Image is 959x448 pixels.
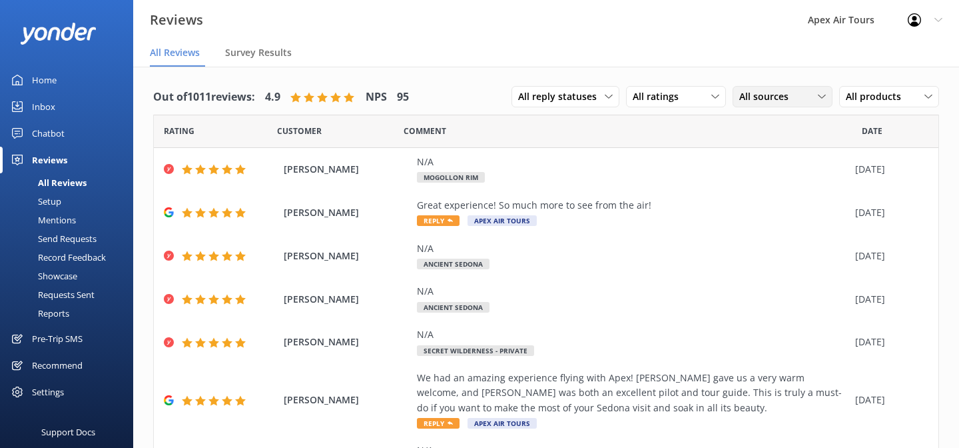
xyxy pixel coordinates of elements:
a: Mentions [8,211,133,229]
div: Requests Sent [8,285,95,304]
span: All reply statuses [518,89,605,104]
div: Reports [8,304,69,323]
div: Support Docs [41,419,95,445]
div: Mentions [8,211,76,229]
a: Send Requests [8,229,133,248]
div: [DATE] [855,249,922,263]
span: Apex Air Tours [468,418,537,429]
div: [DATE] [855,162,922,177]
img: yonder-white-logo.png [20,23,97,45]
div: All Reviews [8,173,87,192]
div: [DATE] [855,292,922,307]
div: N/A [417,284,848,299]
span: All ratings [633,89,687,104]
div: Showcase [8,267,77,285]
div: Reviews [32,147,67,173]
span: Date [164,125,194,137]
span: [PERSON_NAME] [284,205,410,220]
a: Record Feedback [8,248,133,267]
div: Chatbot [32,120,65,147]
span: Reply [417,418,460,429]
div: Send Requests [8,229,97,248]
div: [DATE] [855,205,922,220]
div: N/A [417,155,848,169]
div: Inbox [32,93,55,120]
div: Setup [8,192,61,211]
h3: Reviews [150,9,203,31]
h4: Out of 1011 reviews: [153,89,255,106]
span: All products [846,89,909,104]
h4: 4.9 [265,89,280,106]
span: All Reviews [150,46,200,59]
span: [PERSON_NAME] [284,249,410,263]
span: [PERSON_NAME] [284,393,410,407]
span: [PERSON_NAME] [284,335,410,349]
a: Reports [8,304,133,323]
span: [PERSON_NAME] [284,162,410,177]
span: Ancient Sedona [417,302,489,313]
div: Settings [32,379,64,405]
span: Date [277,125,322,137]
span: Ancient Sedona [417,259,489,269]
div: Home [32,67,57,93]
div: Recommend [32,352,83,379]
div: Pre-Trip SMS [32,325,83,352]
span: Date [862,125,882,137]
a: Showcase [8,267,133,285]
span: Secret Wilderness - Private [417,345,534,356]
a: Setup [8,192,133,211]
span: Apex Air Tours [468,215,537,226]
a: All Reviews [8,173,133,192]
a: Requests Sent [8,285,133,304]
span: Mogollon Rim [417,172,485,183]
h4: 95 [397,89,409,106]
div: N/A [417,327,848,342]
div: [DATE] [855,335,922,349]
div: We had an amazing experience flying with Apex! [PERSON_NAME] gave us a very warm welcome, and [PE... [417,371,848,415]
div: Record Feedback [8,248,106,267]
span: [PERSON_NAME] [284,292,410,307]
span: Reply [417,215,460,226]
h4: NPS [366,89,387,106]
span: All sources [739,89,797,104]
span: Survey Results [225,46,292,59]
div: Great experience! So much more to see from the air! [417,198,848,213]
span: Question [404,125,446,137]
div: N/A [417,241,848,256]
div: [DATE] [855,393,922,407]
